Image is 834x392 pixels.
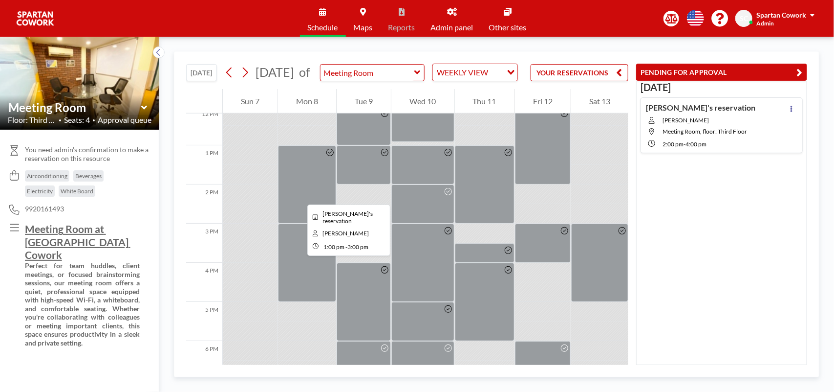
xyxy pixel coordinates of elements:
[25,145,151,162] span: You need admin's confirmation to make a reservation on this resource
[354,23,373,31] span: Maps
[663,128,747,135] span: Meeting Room, floor: Third Floor
[431,23,473,31] span: Admin panel
[531,64,628,81] button: YOUR RESERVATIONS
[186,263,222,302] div: 4 PM
[646,103,755,113] h4: [PERSON_NAME]'s reservation
[64,115,90,125] span: Seats: 4
[186,224,222,263] div: 3 PM
[256,65,294,79] span: [DATE]
[388,23,415,31] span: Reports
[299,65,310,80] span: of
[455,89,514,114] div: Thu 11
[515,89,571,114] div: Fri 12
[186,64,217,81] button: [DATE]
[491,66,501,79] input: Search for option
[641,81,803,93] h3: [DATE]
[27,172,67,180] span: Airconditioning
[571,89,628,114] div: Sat 13
[186,145,222,184] div: 1 PM
[740,14,748,23] span: SC
[391,89,454,114] div: Wed 10
[663,140,684,148] span: 2:00 PM
[323,210,373,225] span: Amir's reservation
[25,205,64,213] span: 9920161493
[186,106,222,145] div: 12 PM
[27,187,53,195] span: Electricity
[684,140,685,148] span: -
[337,89,391,114] div: Tue 9
[25,261,141,347] strong: Perfect for team huddles, client meetings, or focused brainstorming sessions, our meeting room of...
[663,116,757,124] span: [PERSON_NAME]
[8,100,141,115] input: Meeting Room
[16,9,55,28] img: organization-logo
[186,302,222,341] div: 5 PM
[25,223,130,261] u: Meeting Room at [GEOGRAPHIC_DATA] Cowork
[308,23,338,31] span: Schedule
[321,65,414,81] input: Meeting Room
[756,20,774,27] span: Admin
[756,11,806,19] span: Spartan Cowork
[685,140,706,148] span: 4:00 PM
[278,89,336,114] div: Mon 8
[92,117,95,123] span: •
[186,341,222,380] div: 6 PM
[323,243,344,251] span: 1:00 PM
[636,64,807,81] button: PENDING FOR APPROVAL
[489,23,527,31] span: Other sites
[98,115,151,125] span: Approval queue
[347,243,368,251] span: 3:00 PM
[345,243,347,251] span: -
[435,66,490,79] span: WEEKLY VIEW
[8,115,56,125] span: Floor: Third Flo...
[223,89,278,114] div: Sun 7
[433,64,517,81] div: Search for option
[59,117,62,123] span: •
[75,172,102,180] span: Beverages
[323,230,369,237] span: Amir Khan
[186,184,222,224] div: 2 PM
[61,187,93,195] span: White Board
